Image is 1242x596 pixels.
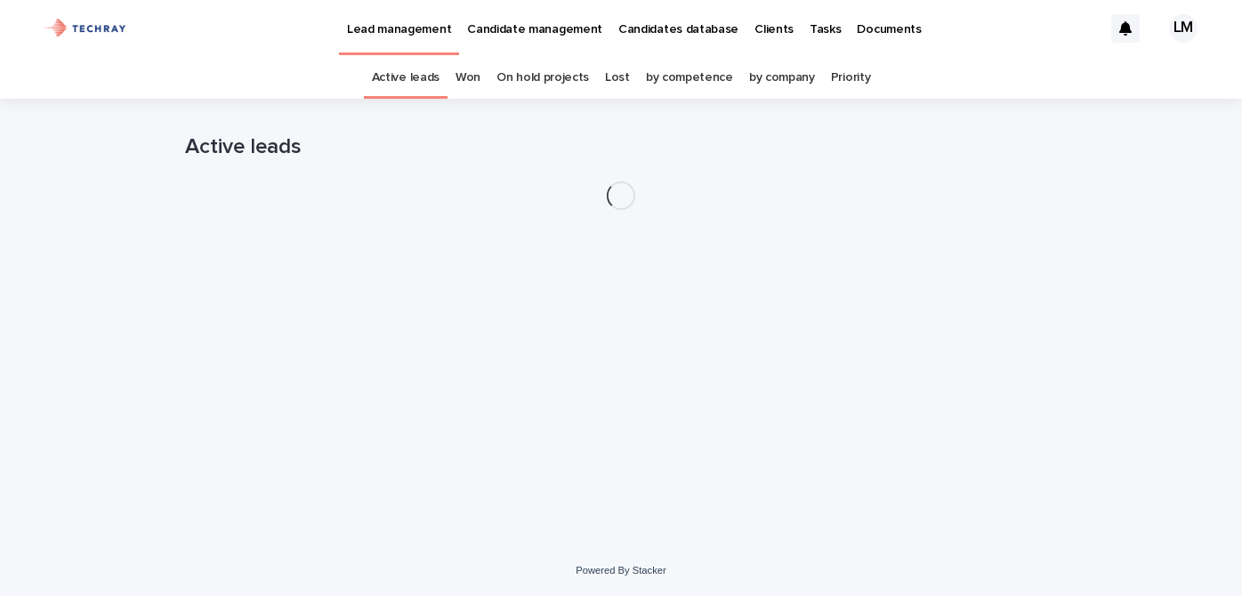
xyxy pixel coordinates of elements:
a: Active leads [372,57,440,99]
h1: Active leads [185,134,1057,160]
a: Priority [831,57,871,99]
a: by competence [646,57,733,99]
a: Powered By Stacker [576,565,665,576]
a: Lost [605,57,630,99]
div: LM [1169,14,1198,43]
a: On hold projects [496,57,589,99]
img: xG6Muz3VQV2JDbePcW7p [36,11,134,46]
a: Won [456,57,480,99]
a: by company [749,57,815,99]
